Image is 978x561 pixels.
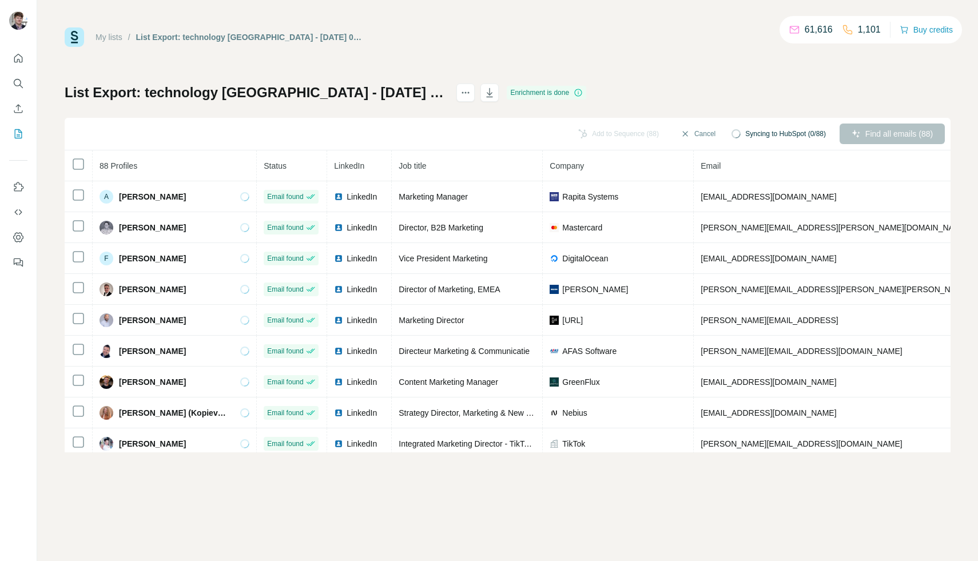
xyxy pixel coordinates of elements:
[562,284,628,295] span: [PERSON_NAME]
[9,252,27,273] button: Feedback
[334,377,343,387] img: LinkedIn logo
[267,408,303,418] span: Email found
[347,315,377,326] span: LinkedIn
[347,191,377,202] span: LinkedIn
[550,254,559,263] img: company-logo
[100,437,113,451] img: Avatar
[136,31,363,43] div: List Export: technology [GEOGRAPHIC_DATA] - [DATE] 08:33
[701,408,836,417] span: [EMAIL_ADDRESS][DOMAIN_NAME]
[267,315,303,325] span: Email found
[399,254,487,263] span: Vice President Marketing
[900,22,953,38] button: Buy credits
[100,190,113,204] div: A
[347,376,377,388] span: LinkedIn
[334,192,343,201] img: LinkedIn logo
[399,223,483,232] span: Director, B2B Marketing
[264,161,287,170] span: Status
[119,284,186,295] span: [PERSON_NAME]
[334,254,343,263] img: LinkedIn logo
[550,223,559,232] img: company-logo
[65,83,446,102] h1: List Export: technology [GEOGRAPHIC_DATA] - [DATE] 08:33
[267,439,303,449] span: Email found
[119,407,229,419] span: [PERSON_NAME] (Kopievskaya)
[9,124,27,144] button: My lists
[701,316,838,325] span: [PERSON_NAME][EMAIL_ADDRESS]
[550,347,559,356] img: company-logo
[119,376,186,388] span: [PERSON_NAME]
[550,316,559,325] img: company-logo
[334,439,343,448] img: LinkedIn logo
[399,439,664,448] span: Integrated Marketing Director - TikTok Shop U.K. & [GEOGRAPHIC_DATA]
[100,375,113,389] img: Avatar
[858,23,881,37] p: 1,101
[701,223,968,232] span: [PERSON_NAME][EMAIL_ADDRESS][PERSON_NAME][DOMAIN_NAME]
[100,344,113,358] img: Avatar
[100,406,113,420] img: Avatar
[267,377,303,387] span: Email found
[347,438,377,449] span: LinkedIn
[399,408,606,417] span: Strategy Director, Marketing & New Ventures Departments
[100,252,113,265] div: F
[267,284,303,295] span: Email found
[399,347,530,356] span: Directeur Marketing & Communicatie
[334,161,364,170] span: LinkedIn
[100,313,113,327] img: Avatar
[562,253,608,264] span: DigitalOcean
[701,377,836,387] span: [EMAIL_ADDRESS][DOMAIN_NAME]
[119,191,186,202] span: [PERSON_NAME]
[701,161,721,170] span: Email
[267,222,303,233] span: Email found
[562,191,618,202] span: Rapita Systems
[334,223,343,232] img: LinkedIn logo
[9,48,27,69] button: Quick start
[9,202,27,222] button: Use Surfe API
[96,33,122,42] a: My lists
[550,285,559,294] img: company-logo
[128,31,130,43] li: /
[562,315,583,326] span: [URL]
[550,161,584,170] span: Company
[347,345,377,357] span: LinkedIn
[334,408,343,417] img: LinkedIn logo
[267,346,303,356] span: Email found
[805,23,833,37] p: 61,616
[550,408,559,417] img: company-logo
[9,177,27,197] button: Use Surfe on LinkedIn
[562,376,599,388] span: GreenFlux
[9,227,27,248] button: Dashboard
[65,27,84,47] img: Surfe Logo
[119,345,186,357] span: [PERSON_NAME]
[267,192,303,202] span: Email found
[399,285,500,294] span: Director of Marketing, EMEA
[119,438,186,449] span: [PERSON_NAME]
[9,73,27,94] button: Search
[347,222,377,233] span: LinkedIn
[399,161,426,170] span: Job title
[334,347,343,356] img: LinkedIn logo
[119,222,186,233] span: [PERSON_NAME]
[334,316,343,325] img: LinkedIn logo
[701,439,902,448] span: [PERSON_NAME][EMAIL_ADDRESS][DOMAIN_NAME]
[334,285,343,294] img: LinkedIn logo
[119,315,186,326] span: [PERSON_NAME]
[100,221,113,234] img: Avatar
[701,254,836,263] span: [EMAIL_ADDRESS][DOMAIN_NAME]
[456,83,475,102] button: actions
[562,345,617,357] span: AFAS Software
[562,222,602,233] span: Mastercard
[701,192,836,201] span: [EMAIL_ADDRESS][DOMAIN_NAME]
[673,124,723,144] button: Cancel
[745,129,826,139] span: Syncing to HubSpot (0/88)
[550,192,559,201] img: company-logo
[347,253,377,264] span: LinkedIn
[562,438,585,449] span: TikTok
[701,347,902,356] span: [PERSON_NAME][EMAIL_ADDRESS][DOMAIN_NAME]
[119,253,186,264] span: [PERSON_NAME]
[347,407,377,419] span: LinkedIn
[9,11,27,30] img: Avatar
[550,377,559,387] img: company-logo
[100,161,137,170] span: 88 Profiles
[267,253,303,264] span: Email found
[100,283,113,296] img: Avatar
[399,316,464,325] span: Marketing Director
